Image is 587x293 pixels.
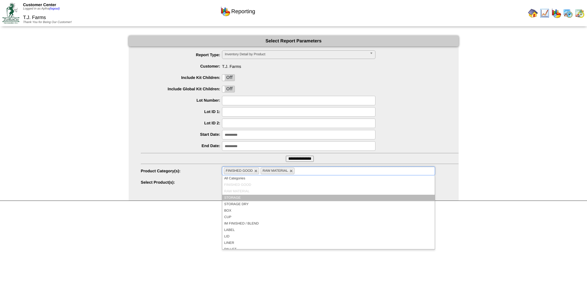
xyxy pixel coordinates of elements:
[575,8,585,18] img: calendarinout.gif
[141,121,222,125] label: Lot ID 2:
[222,227,434,233] li: LABEL
[225,51,367,58] span: Inventory Detail by Product
[23,7,60,10] span: Logged in as Apfna
[222,214,434,221] li: CUP
[528,8,538,18] img: home.gif
[551,8,561,18] img: graph.gif
[141,109,222,114] label: Lot ID 1:
[141,180,222,185] label: Select Product(s):
[222,75,235,81] label: Off
[540,8,550,18] img: line_graph.gif
[231,8,255,15] span: Reporting
[23,15,46,20] span: T.J. Farms
[129,36,459,46] div: Select Report Parameters
[222,175,434,182] li: All Categories
[563,8,573,18] img: calendarprod.gif
[226,169,253,173] span: FINISHED GOOD
[141,62,459,69] span: T.J. Farms
[222,201,434,208] li: STORAGE DRY
[222,221,434,227] li: IM FINISHED / BLEND
[141,143,222,148] label: End Date:
[222,74,235,81] div: OnOff
[49,7,60,10] a: (logout)
[222,86,235,92] label: Off
[141,169,222,173] label: Product Category(s):
[220,6,230,16] img: graph.gif
[222,208,434,214] li: BOX
[141,87,222,91] label: Include Global Kit Children:
[222,240,434,246] li: LINER
[2,3,19,23] img: ZoRoCo_Logo(Green%26Foil)%20jpg.webp
[262,169,288,173] span: RAW MATERIAL
[23,2,56,7] span: Customer Center
[222,195,434,201] li: STORAGE
[141,75,222,80] label: Include Kit Children:
[222,246,434,253] li: PALLET
[222,182,434,188] li: FINISHED GOOD
[141,132,222,137] label: Start Date:
[141,64,222,68] label: Customer:
[222,86,235,92] div: OnOff
[222,188,434,195] li: RAW MATERIAL
[222,233,434,240] li: LID
[23,21,72,24] span: Thank You for Being Our Customer!
[141,98,222,103] label: Lot Number:
[141,53,222,57] label: Report Type:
